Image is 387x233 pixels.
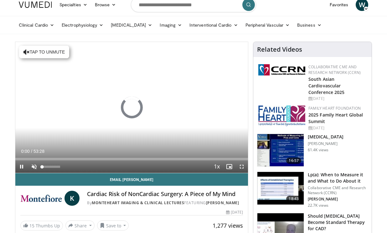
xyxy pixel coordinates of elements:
a: Imaging [156,19,186,31]
button: Enable picture-in-picture mode [223,160,235,173]
p: 22.7K views [308,203,328,208]
img: a92b9a22-396b-4790-a2bb-5028b5f4e720.150x105_q85_crop-smart_upscale.jpg [257,134,304,167]
span: 15 [29,223,34,229]
a: [PERSON_NAME] [206,200,239,205]
img: VuMedi Logo [19,2,52,8]
a: 18:43 Lp(a): When to Measure it and What to Do About it Collaborative CME and Research Network (C... [257,172,368,208]
h4: Cardiac Risk of NonCardiac Surgery: A Piece of My Mind [87,191,243,198]
div: Volume Level [42,166,60,168]
a: South Asian Cardiovascular Conference 2025 [308,76,345,95]
button: Playback Rate [210,160,223,173]
img: MonteHeart Imaging & Clinical Lectures [20,191,62,206]
button: Tap to unmute [19,46,69,58]
a: MonteHeart Imaging & Clinical Lectures [92,200,184,205]
a: K [64,191,80,206]
a: 15 Thumbs Up [20,221,63,230]
a: 16:57 [MEDICAL_DATA] [PERSON_NAME] 61.4K views [257,134,368,167]
h3: Lp(a): When to Measure it and What to Do About it [308,172,368,184]
button: Fullscreen [235,160,248,173]
div: [DATE] [226,210,243,215]
div: By FEATURING [87,200,243,206]
p: Collaborative CME and Research Network (CCRN) [308,185,368,195]
a: Email [PERSON_NAME] [15,173,248,186]
div: Progress Bar [15,158,248,160]
span: 0:00 [21,149,29,154]
a: 2025 Family Heart Global Summit [308,112,363,124]
h3: Should [MEDICAL_DATA] Become Standard Therapy for CAD? [308,213,368,232]
button: Share [65,220,95,230]
button: Pause [15,160,28,173]
img: a04ee3ba-8487-4636-b0fb-5e8d268f3737.png.150x105_q85_autocrop_double_scale_upscale_version-0.2.png [258,64,305,75]
a: Interventional Cardio [186,19,242,31]
p: 61.4K views [308,148,328,153]
a: Clinical Cardio [15,19,58,31]
p: [PERSON_NAME] [308,141,343,146]
a: Family Heart Foundation [308,106,361,111]
a: [MEDICAL_DATA] [107,19,156,31]
img: 7a20132b-96bf-405a-bedd-783937203c38.150x105_q85_crop-smart_upscale.jpg [257,172,304,205]
span: 18:43 [286,196,301,202]
h3: [MEDICAL_DATA] [308,134,343,140]
div: [DATE] [308,96,367,101]
a: Collaborative CME and Research Network (CCRN) [308,64,361,75]
a: Electrophysiology [58,19,107,31]
a: Business [293,19,325,31]
span: 16:57 [286,158,301,164]
span: 53:28 [34,149,44,154]
video-js: Video Player [15,42,248,173]
span: / [31,149,32,154]
a: Peripheral Vascular [242,19,293,31]
h4: Related Videos [257,46,302,53]
span: 1,277 views [213,222,243,229]
button: Unmute [28,160,40,173]
p: [PERSON_NAME] [308,197,368,202]
button: Save to [97,220,129,230]
div: [DATE] [308,125,367,131]
img: 96363db5-6b1b-407f-974b-715268b29f70.jpeg.150x105_q85_autocrop_double_scale_upscale_version-0.2.jpg [258,106,305,126]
